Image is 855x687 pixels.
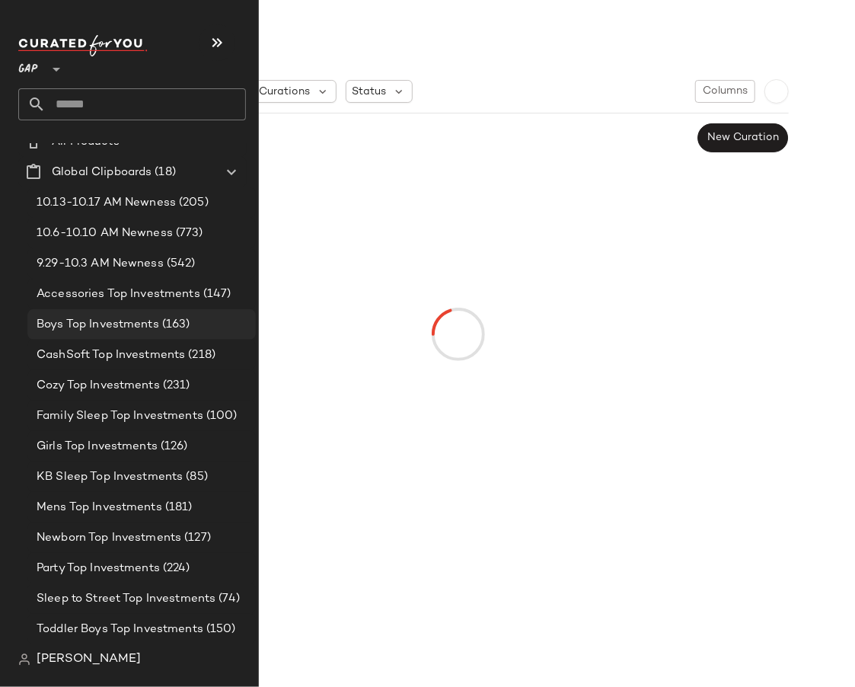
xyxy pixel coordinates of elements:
span: Cozy Top Investments [37,377,160,395]
span: (100) [203,407,238,425]
button: Columns [695,80,755,103]
span: 9.29-10.3 AM Newness [37,255,164,273]
span: (85) [183,468,208,486]
span: (773) [173,225,203,242]
span: New Curation [707,132,779,144]
span: Toddler Boys Top Investments [37,621,203,638]
span: Party Top Investments [37,560,160,577]
span: (205) [176,194,209,212]
span: CashSoft Top Investments [37,347,185,364]
span: Accessories Top Investments [37,286,200,303]
span: (542) [164,255,196,273]
button: New Curation [697,123,788,152]
span: (147) [200,286,231,303]
img: cfy_white_logo.C9jOOHJF.svg [18,35,148,56]
span: 10.13-10.17 AM Newness [37,194,176,212]
span: (231) [160,377,190,395]
span: (150) [203,621,236,638]
span: (181) [162,499,193,516]
span: (127) [181,529,211,547]
span: Curations [259,84,310,100]
span: Girls Top Investments [37,438,158,455]
span: Family Sleep Top Investments [37,407,203,425]
span: Columns [702,85,748,97]
span: 10.6-10.10 AM Newness [37,225,173,242]
img: svg%3e [18,653,30,666]
span: KB Sleep Top Investments [37,468,183,486]
span: [PERSON_NAME] [37,650,141,669]
span: Global Clipboards [52,164,152,181]
span: (218) [185,347,215,364]
span: Mens Top Investments [37,499,162,516]
span: Sleep to Street Top Investments [37,590,215,608]
span: Boys Top Investments [37,316,159,334]
span: GAP [18,52,38,79]
span: (74) [215,590,240,608]
span: Newborn Top Investments [37,529,181,547]
span: (163) [159,316,190,334]
span: Status [353,84,387,100]
span: (18) [152,164,176,181]
span: (126) [158,438,188,455]
span: (224) [160,560,190,577]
